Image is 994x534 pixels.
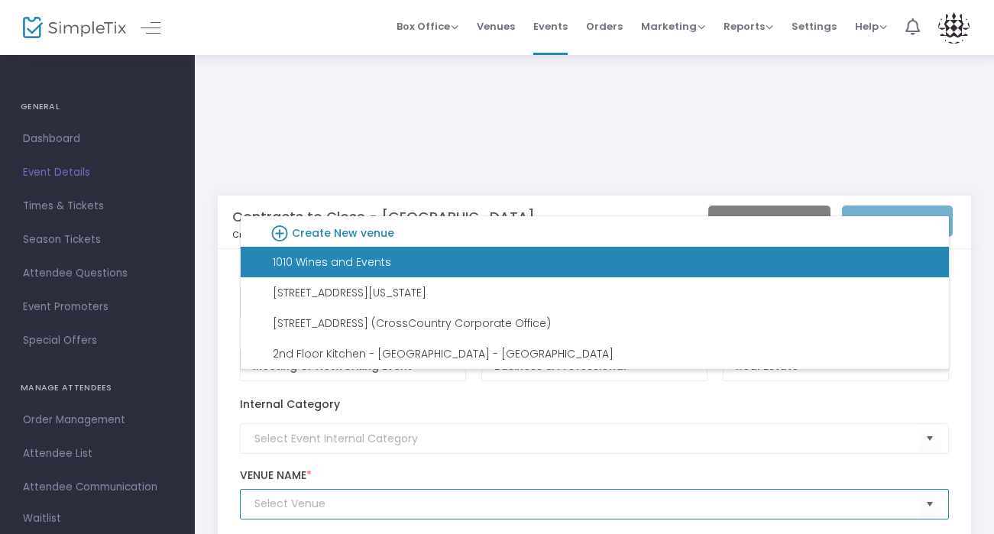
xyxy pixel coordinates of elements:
[253,285,426,300] div: [STREET_ADDRESS][US_STATE]
[724,19,773,34] span: Reports
[23,230,172,250] span: Season Tickets
[397,19,458,34] span: Box Office
[21,373,174,403] h4: MANAGE ATTENDEES
[21,92,174,122] h4: GENERAL
[792,7,837,46] span: Settings
[708,206,830,237] button: Archive
[253,254,391,270] div: 1010 Wines and Events
[254,496,920,512] input: Select Venue
[23,297,172,317] span: Event Promoters
[23,196,172,216] span: Times & Tickets
[292,225,394,241] b: Create New venue
[23,511,61,526] span: Waitlist
[232,206,535,227] m-panel-title: Contracts to Close - [GEOGRAPHIC_DATA]
[232,228,715,241] p: Created on: [DATE]
[23,163,172,183] span: Event Details
[919,488,941,519] button: Select
[23,410,172,430] span: Order Management
[23,129,172,149] span: Dashboard
[586,7,623,46] span: Orders
[23,264,172,283] span: Attendee Questions
[855,19,887,34] span: Help
[477,7,515,46] span: Venues
[23,477,172,497] span: Attendee Communication
[254,431,920,447] input: Select Event Internal Category
[253,316,551,331] div: [STREET_ADDRESS] (CrossCountry Corporate Office)
[919,423,941,455] button: Select
[23,444,172,464] span: Attendee List
[641,19,705,34] span: Marketing
[240,469,950,483] label: Venue Name
[240,396,340,413] label: Internal Category
[23,331,172,351] span: Special Offers
[533,7,568,46] span: Events
[253,346,614,361] div: 2nd Floor Kitchen - [GEOGRAPHIC_DATA] - [GEOGRAPHIC_DATA]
